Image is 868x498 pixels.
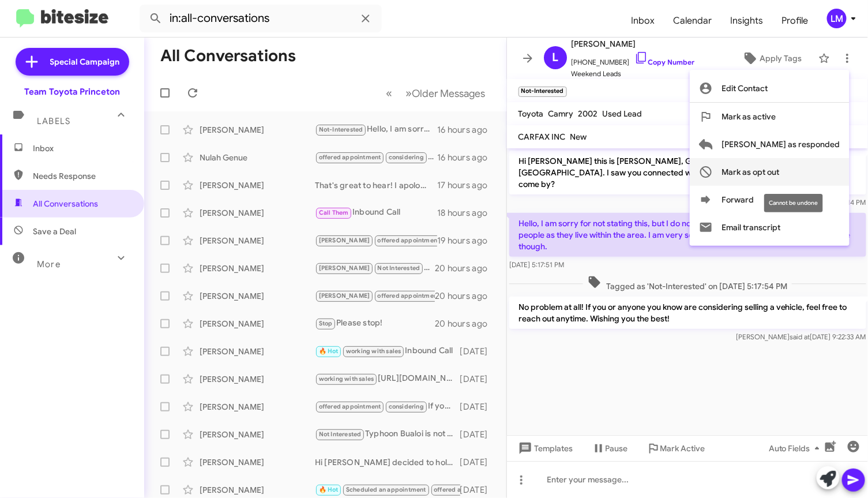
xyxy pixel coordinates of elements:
[722,74,768,102] span: Edit Contact
[764,194,823,212] div: Cannot be undone
[722,103,776,130] span: Mark as active
[690,214,850,241] button: Email transcript
[690,186,850,214] button: Forward
[722,158,780,186] span: Mark as opt out
[722,130,840,158] span: [PERSON_NAME] as responded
